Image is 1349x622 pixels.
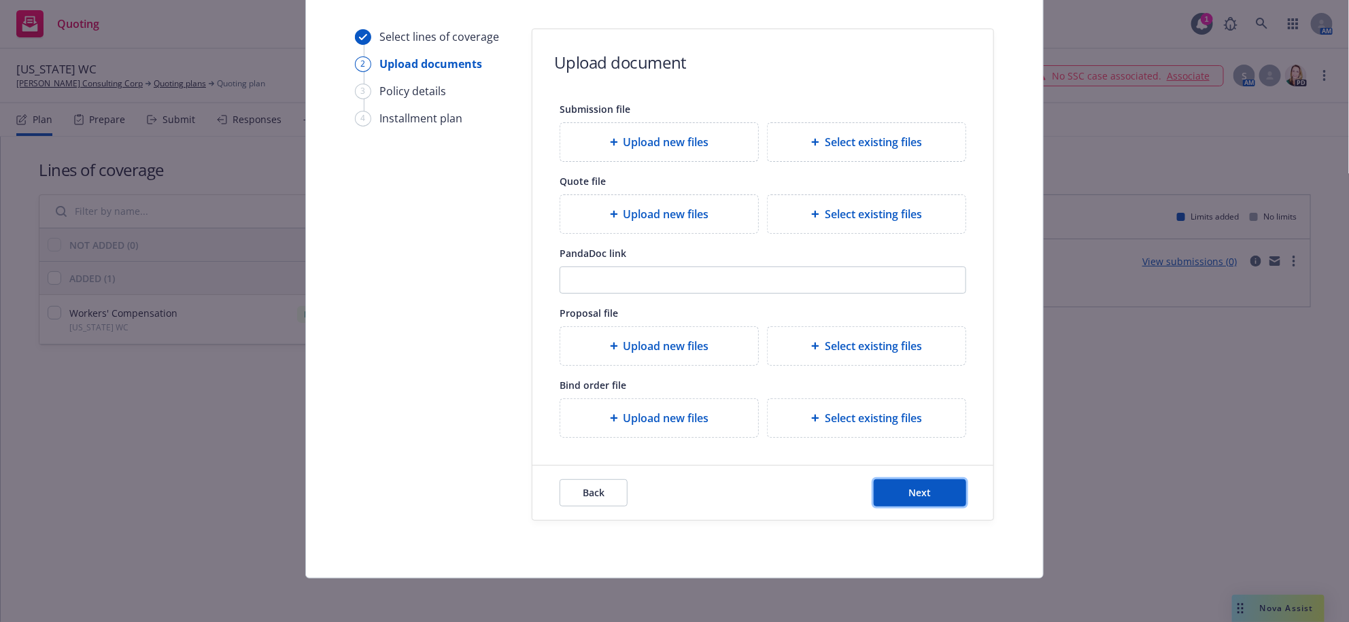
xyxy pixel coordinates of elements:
span: Upload new files [624,410,709,426]
h1: Upload document [554,51,687,73]
div: Select existing files [767,326,966,366]
span: Select existing files [825,206,922,222]
span: Upload new files [624,206,709,222]
div: Upload new files [560,122,759,162]
span: Select existing files [825,338,922,354]
span: PandaDoc link [560,247,626,260]
span: Upload new files [624,338,709,354]
div: Select existing files [767,398,966,438]
div: 2 [355,56,371,72]
span: Next [909,486,932,499]
div: 4 [355,111,371,126]
div: Upload new files [560,194,759,234]
span: Select existing files [825,410,922,426]
div: Upload new files [560,398,759,438]
div: Policy details [379,83,446,99]
span: Submission file [560,103,630,116]
span: Bind order file [560,379,626,392]
div: Upload new files [560,326,759,366]
button: Next [874,479,966,506]
div: 3 [355,84,371,99]
span: Back [583,486,604,499]
span: Quote file [560,175,606,188]
div: Upload documents [379,56,482,72]
div: Select existing files [767,194,966,234]
span: Upload new files [624,134,709,150]
div: Installment plan [379,110,462,126]
span: Select existing files [825,134,922,150]
div: Select existing files [767,122,966,162]
button: Back [560,479,628,506]
span: Proposal file [560,307,618,319]
div: Select lines of coverage [379,29,499,45]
